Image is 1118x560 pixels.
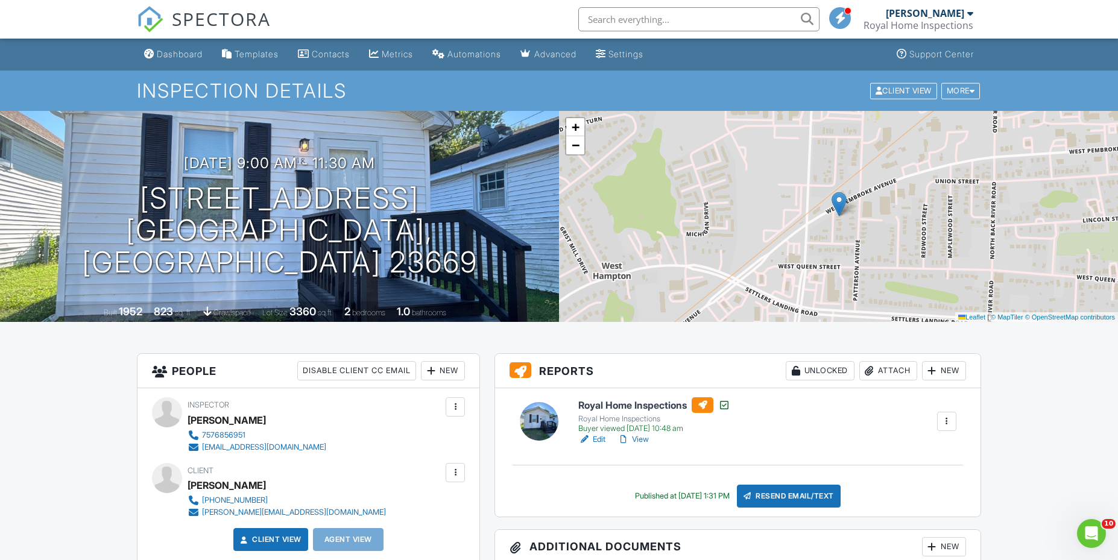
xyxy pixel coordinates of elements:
[892,43,979,66] a: Support Center
[922,361,966,380] div: New
[188,476,266,494] div: [PERSON_NAME]
[572,119,580,134] span: +
[352,308,385,317] span: bedrooms
[238,533,302,546] a: Client View
[104,308,117,317] span: Built
[617,433,649,445] a: View
[202,496,268,505] div: [PHONE_NUMBER]
[202,442,326,452] div: [EMAIL_ADDRESS][DOMAIN_NAME]
[1102,519,1116,529] span: 10
[566,136,584,154] a: Zoom out
[1077,519,1106,548] iframe: Intercom live chat
[364,43,418,66] a: Metrics
[428,43,506,66] a: Automations (Basic)
[202,508,386,517] div: [PERSON_NAME][EMAIL_ADDRESS][DOMAIN_NAME]
[188,400,229,409] span: Inspector
[578,414,730,424] div: Royal Home Inspections
[941,83,981,99] div: More
[188,466,213,475] span: Client
[312,49,350,59] div: Contacts
[886,7,964,19] div: [PERSON_NAME]
[188,494,386,506] a: [PHONE_NUMBER]
[421,361,465,380] div: New
[447,49,501,59] div: Automations
[213,308,251,317] span: crawlspace
[987,313,989,321] span: |
[534,49,576,59] div: Advanced
[137,80,981,101] h1: Inspection Details
[958,313,985,321] a: Leaflet
[578,433,605,445] a: Edit
[293,43,355,66] a: Contacts
[578,397,730,433] a: Royal Home Inspections Royal Home Inspections Buyer viewed [DATE] 10:48 am
[864,19,973,31] div: Royal Home Inspections
[137,354,479,388] h3: People
[172,6,271,31] span: SPECTORA
[412,308,446,317] span: bathrooms
[154,305,173,318] div: 823
[832,192,847,216] img: Marker
[991,313,1023,321] a: © MapTiler
[235,49,279,59] div: Templates
[516,43,581,66] a: Advanced
[578,424,730,433] div: Buyer viewed [DATE] 10:48 am
[188,441,326,453] a: [EMAIL_ADDRESS][DOMAIN_NAME]
[566,118,584,136] a: Zoom in
[869,86,940,95] a: Client View
[157,49,203,59] div: Dashboard
[870,83,937,99] div: Client View
[578,7,820,31] input: Search everything...
[572,137,580,153] span: −
[922,537,966,556] div: New
[289,305,316,318] div: 3360
[382,49,413,59] div: Metrics
[188,506,386,518] a: [PERSON_NAME][EMAIL_ADDRESS][DOMAIN_NAME]
[737,485,841,508] div: Resend Email/Text
[909,49,974,59] div: Support Center
[188,411,266,429] div: [PERSON_NAME]
[139,43,207,66] a: Dashboard
[318,308,333,317] span: sq.ft.
[397,305,410,318] div: 1.0
[297,361,416,380] div: Disable Client CC Email
[175,308,192,317] span: sq. ft.
[786,361,854,380] div: Unlocked
[262,308,288,317] span: Lot Size
[495,354,981,388] h3: Reports
[344,305,350,318] div: 2
[859,361,917,380] div: Attach
[635,491,730,501] div: Published at [DATE] 1:31 PM
[578,397,730,413] h6: Royal Home Inspections
[137,6,163,33] img: The Best Home Inspection Software - Spectora
[119,305,142,318] div: 1952
[19,183,540,278] h1: [STREET_ADDRESS] [GEOGRAPHIC_DATA], [GEOGRAPHIC_DATA] 23669
[591,43,648,66] a: Settings
[184,155,375,171] h3: [DATE] 9:00 am - 11:30 am
[608,49,643,59] div: Settings
[202,430,245,440] div: 7576856951
[1025,313,1115,321] a: © OpenStreetMap contributors
[137,16,271,42] a: SPECTORA
[217,43,283,66] a: Templates
[188,429,326,441] a: 7576856951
